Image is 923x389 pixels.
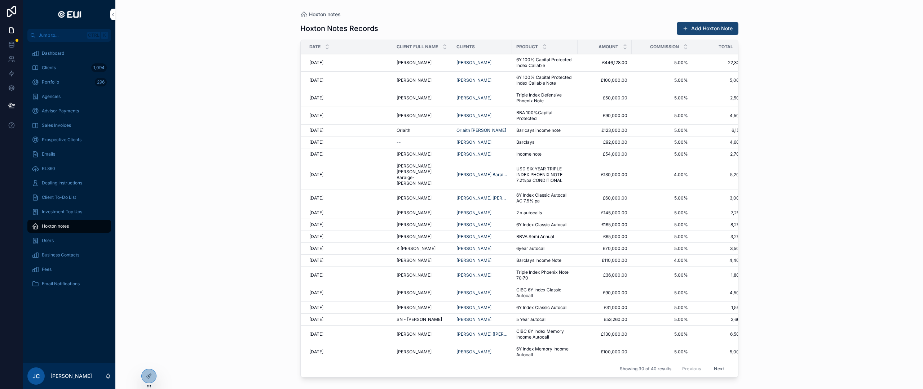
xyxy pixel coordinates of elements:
a: [PERSON_NAME] [456,272,508,278]
a: Sales Invoices [27,119,111,132]
span: 2,700 [697,151,742,157]
span: 4,500 [697,290,742,296]
span: [PERSON_NAME] [397,95,432,101]
a: 1,800 [697,272,742,278]
a: 5.00% [636,60,688,66]
a: 6Y 100% Capital Protected Index Callable [516,57,573,68]
a: 5.00% [636,95,688,101]
span: -- [397,139,401,145]
a: £110,000.00 [582,258,627,263]
a: [PERSON_NAME] [456,210,508,216]
a: 5.00% [636,113,688,119]
span: Income note [516,151,542,157]
a: 6Y Index Classic Autocall [516,222,573,228]
a: [PERSON_NAME] [397,290,448,296]
span: [DATE] [309,258,323,263]
a: 2 x autocalls [516,210,573,216]
span: [DATE] [309,290,323,296]
a: £50,000.00 [582,95,627,101]
a: USD SIX YEAR TRIPLE INDEX PHOENIX NOTE 7.2%pa CONDITIONAL [516,166,573,183]
a: [PERSON_NAME] [397,113,448,119]
a: [PERSON_NAME] [397,272,448,278]
span: Fees [42,267,52,272]
a: [PERSON_NAME] [397,151,448,157]
a: [PERSON_NAME] [456,60,508,66]
span: [PERSON_NAME] [397,60,432,66]
a: 5.00% [636,246,688,251]
a: [PERSON_NAME] [PERSON_NAME] [456,195,508,201]
span: [DATE] [309,210,323,216]
a: [PERSON_NAME] [397,95,448,101]
a: 5.00% [636,234,688,240]
a: 5.00% [636,222,688,228]
span: BBA 100%Capital Protected [516,110,573,121]
a: [PERSON_NAME] Baraige-[PERSON_NAME] [456,172,508,178]
span: [DATE] [309,305,323,310]
span: Emails [42,151,55,157]
span: Business Contacts [42,252,79,258]
span: Orlaith [PERSON_NAME] [456,128,506,133]
span: [PERSON_NAME] [397,305,432,310]
span: [PERSON_NAME] [456,77,491,83]
a: [PERSON_NAME] [456,77,508,83]
a: 5.00% [636,195,688,201]
a: [PERSON_NAME] [456,246,491,251]
a: [PERSON_NAME] [397,305,448,310]
span: 5.00% [636,139,688,145]
a: Hoxton notes [300,11,341,18]
span: [PERSON_NAME] [397,258,432,263]
a: £60,000.00 [582,195,627,201]
a: 5.00% [636,305,688,310]
a: [PERSON_NAME] [456,139,491,145]
span: £123,000.00 [582,128,627,133]
span: RL360 [42,166,55,171]
a: [PERSON_NAME] [456,151,491,157]
a: [PERSON_NAME] [456,305,491,310]
a: [DATE] [309,60,388,66]
button: Add Hoxton Note [677,22,738,35]
a: £446,128.00 [582,60,627,66]
a: £65,000.00 [582,234,627,240]
a: [PERSON_NAME] [456,139,508,145]
span: [PERSON_NAME] [456,290,491,296]
a: Dealing Instructions [27,176,111,189]
span: 5.00% [636,128,688,133]
a: 2,500 [697,95,742,101]
span: 6year autocall [516,246,546,251]
span: 6,150 [697,128,742,133]
a: Investment Top Ups [27,205,111,218]
span: [PERSON_NAME] [397,77,432,83]
a: [DATE] [309,222,388,228]
img: App logo [55,9,83,20]
span: [PERSON_NAME] [PERSON_NAME] Baraige-[PERSON_NAME] [397,163,448,186]
span: 4,400 [697,258,742,263]
span: [PERSON_NAME] [397,234,432,240]
a: 5.00% [636,151,688,157]
span: Jump to... [39,32,84,38]
a: £92,000.00 [582,139,627,145]
span: £54,000.00 [582,151,627,157]
a: £165,000.00 [582,222,627,228]
span: 3,000 [697,195,742,201]
span: 5.00% [636,210,688,216]
span: £145,000.00 [582,210,627,216]
a: Advisor Payments [27,104,111,117]
a: Clients1,094 [27,61,111,74]
span: Dealing Instructions [42,180,82,186]
a: [DATE] [309,77,388,83]
span: £36,000.00 [582,272,627,278]
span: £90,000.00 [582,290,627,296]
a: [PERSON_NAME] [456,222,491,228]
a: [PERSON_NAME] [397,210,448,216]
span: [PERSON_NAME] [397,272,432,278]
